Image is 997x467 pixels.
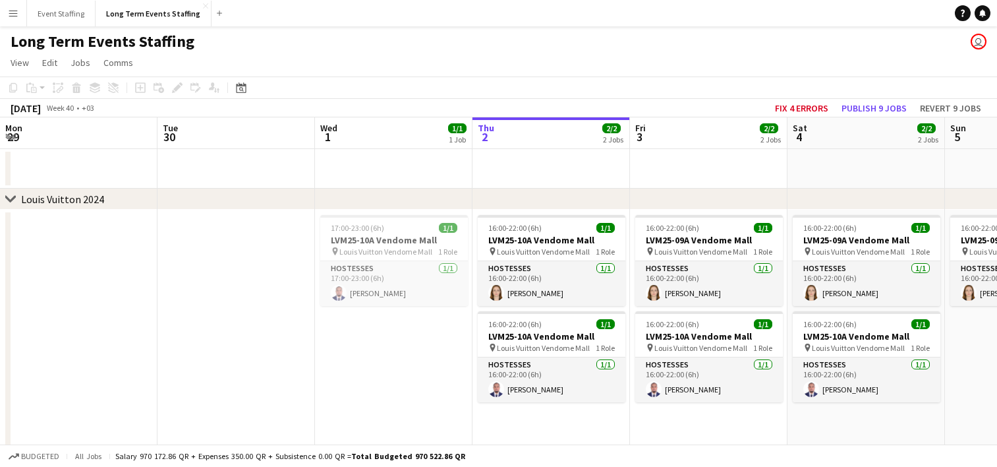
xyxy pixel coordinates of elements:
[646,319,699,329] span: 16:00-22:00 (6h)
[754,223,772,233] span: 1/1
[320,261,468,306] app-card-role: Hostesses1/117:00-23:00 (6h)[PERSON_NAME]
[760,135,781,144] div: 2 Jobs
[488,223,542,233] span: 16:00-22:00 (6h)
[21,193,104,206] div: Louis Vuitton 2024
[11,57,29,69] span: View
[635,311,783,402] div: 16:00-22:00 (6h)1/1LVM25-10A Vendome Mall Louis Vuitton Vendome Mall1 RoleHostesses1/116:00-22:00...
[318,129,337,144] span: 1
[488,319,542,329] span: 16:00-22:00 (6h)
[915,100,986,117] button: Revert 9 jobs
[836,100,912,117] button: Publish 9 jobs
[82,103,94,113] div: +03
[635,358,783,402] app-card-role: Hostesses1/116:00-22:00 (6h)[PERSON_NAME]
[478,311,625,402] app-job-card: 16:00-22:00 (6h)1/1LVM25-10A Vendome Mall Louis Vuitton Vendome Mall1 RoleHostesses1/116:00-22:00...
[911,223,930,233] span: 1/1
[793,358,940,402] app-card-role: Hostesses1/116:00-22:00 (6h)[PERSON_NAME]
[753,343,772,353] span: 1 Role
[478,358,625,402] app-card-role: Hostesses1/116:00-22:00 (6h)[PERSON_NAME]
[7,449,61,464] button: Budgeted
[635,330,783,342] h3: LVM25-10A Vendome Mall
[320,234,468,246] h3: LVM25-10A Vendome Mall
[635,261,783,306] app-card-role: Hostesses1/116:00-22:00 (6h)[PERSON_NAME]
[439,223,457,233] span: 1/1
[793,311,940,402] app-job-card: 16:00-22:00 (6h)1/1LVM25-10A Vendome Mall Louis Vuitton Vendome Mall1 RoleHostesses1/116:00-22:00...
[918,135,938,144] div: 2 Jobs
[96,1,212,26] button: Long Term Events Staffing
[115,451,465,461] div: Salary 970 172.86 QR + Expenses 350.00 QR + Subsistence 0.00 QR =
[351,451,465,461] span: Total Budgeted 970 522.86 QR
[911,319,930,329] span: 1/1
[635,234,783,246] h3: LVM25-09A Vendome Mall
[5,122,22,134] span: Mon
[791,129,807,144] span: 4
[950,122,966,134] span: Sun
[476,129,494,144] span: 2
[497,247,590,257] span: Louis Vuitton Vendome Mall
[596,247,615,257] span: 1 Role
[803,223,857,233] span: 16:00-22:00 (6h)
[793,330,940,342] h3: LVM25-10A Vendome Mall
[793,215,940,306] app-job-card: 16:00-22:00 (6h)1/1LVM25-09A Vendome Mall Louis Vuitton Vendome Mall1 RoleHostesses1/116:00-22:00...
[37,54,63,71] a: Edit
[449,135,466,144] div: 1 Job
[331,223,384,233] span: 17:00-23:00 (6h)
[770,100,834,117] button: Fix 4 errors
[635,215,783,306] app-job-card: 16:00-22:00 (6h)1/1LVM25-09A Vendome Mall Louis Vuitton Vendome Mall1 RoleHostesses1/116:00-22:00...
[917,123,936,133] span: 2/2
[812,343,905,353] span: Louis Vuitton Vendome Mall
[320,215,468,306] app-job-card: 17:00-23:00 (6h)1/1LVM25-10A Vendome Mall Louis Vuitton Vendome Mall1 RoleHostesses1/117:00-23:00...
[478,330,625,342] h3: LVM25-10A Vendome Mall
[911,247,930,257] span: 1 Role
[635,122,646,134] span: Fri
[448,123,467,133] span: 1/1
[11,102,41,115] div: [DATE]
[497,343,590,353] span: Louis Vuitton Vendome Mall
[478,215,625,306] app-job-card: 16:00-22:00 (6h)1/1LVM25-10A Vendome Mall Louis Vuitton Vendome Mall1 RoleHostesses1/116:00-22:00...
[163,122,178,134] span: Tue
[654,247,747,257] span: Louis Vuitton Vendome Mall
[103,57,133,69] span: Comms
[646,223,699,233] span: 16:00-22:00 (6h)
[812,247,905,257] span: Louis Vuitton Vendome Mall
[320,122,337,134] span: Wed
[438,247,457,257] span: 1 Role
[21,452,59,461] span: Budgeted
[971,34,986,49] app-user-avatar: Events Staffing Team
[603,135,623,144] div: 2 Jobs
[43,103,76,113] span: Week 40
[3,129,22,144] span: 29
[760,123,778,133] span: 2/2
[793,234,940,246] h3: LVM25-09A Vendome Mall
[596,319,615,329] span: 1/1
[65,54,96,71] a: Jobs
[633,129,646,144] span: 3
[753,247,772,257] span: 1 Role
[911,343,930,353] span: 1 Role
[27,1,96,26] button: Event Staffing
[793,122,807,134] span: Sat
[948,129,966,144] span: 5
[5,54,34,71] a: View
[72,451,104,461] span: All jobs
[803,319,857,329] span: 16:00-22:00 (6h)
[42,57,57,69] span: Edit
[11,32,194,51] h1: Long Term Events Staffing
[478,234,625,246] h3: LVM25-10A Vendome Mall
[478,261,625,306] app-card-role: Hostesses1/116:00-22:00 (6h)[PERSON_NAME]
[793,261,940,306] app-card-role: Hostesses1/116:00-22:00 (6h)[PERSON_NAME]
[478,122,494,134] span: Thu
[98,54,138,71] a: Comms
[602,123,621,133] span: 2/2
[161,129,178,144] span: 30
[596,343,615,353] span: 1 Role
[596,223,615,233] span: 1/1
[339,247,432,257] span: Louis Vuitton Vendome Mall
[654,343,747,353] span: Louis Vuitton Vendome Mall
[754,319,772,329] span: 1/1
